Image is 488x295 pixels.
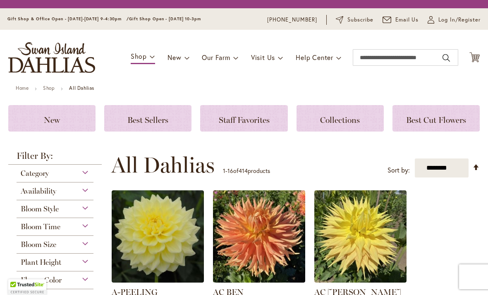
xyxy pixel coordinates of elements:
[21,169,49,178] span: Category
[219,115,270,125] span: Staff Favorites
[43,85,55,91] a: Shop
[213,190,305,283] img: AC BEN
[21,187,56,196] span: Availability
[443,51,450,65] button: Search
[388,163,410,178] label: Sort by:
[21,240,56,249] span: Bloom Size
[21,258,61,267] span: Plant Height
[16,85,29,91] a: Home
[251,53,275,62] span: Visit Us
[406,115,466,125] span: Best Cut Flowers
[112,276,204,284] a: A-Peeling
[314,276,407,284] a: AC Jeri
[267,16,317,24] a: [PHONE_NUMBER]
[347,16,373,24] span: Subscribe
[383,16,419,24] a: Email Us
[213,276,305,284] a: AC BEN
[8,42,95,73] a: store logo
[21,222,60,231] span: Bloom Time
[200,105,287,132] a: Staff Favorites
[44,115,60,125] span: New
[167,53,181,62] span: New
[112,190,204,283] img: A-Peeling
[6,266,29,289] iframe: Launch Accessibility Center
[8,105,96,132] a: New
[223,164,270,177] p: - of products
[395,16,419,24] span: Email Us
[392,105,480,132] a: Best Cut Flowers
[239,167,248,175] span: 414
[297,105,384,132] a: Collections
[438,16,481,24] span: Log In/Register
[227,167,233,175] span: 16
[21,204,59,213] span: Bloom Style
[111,153,215,177] span: All Dahlias
[69,85,94,91] strong: All Dahlias
[202,53,230,62] span: Our Farm
[21,276,62,285] span: Flower Color
[320,115,360,125] span: Collections
[127,115,168,125] span: Best Sellers
[129,16,201,22] span: Gift Shop Open - [DATE] 10-3pm
[296,53,333,62] span: Help Center
[131,52,147,60] span: Shop
[223,167,225,175] span: 1
[104,105,191,132] a: Best Sellers
[336,16,373,24] a: Subscribe
[8,151,102,165] strong: Filter By:
[428,16,481,24] a: Log In/Register
[314,190,407,283] img: AC Jeri
[7,16,129,22] span: Gift Shop & Office Open - [DATE]-[DATE] 9-4:30pm /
